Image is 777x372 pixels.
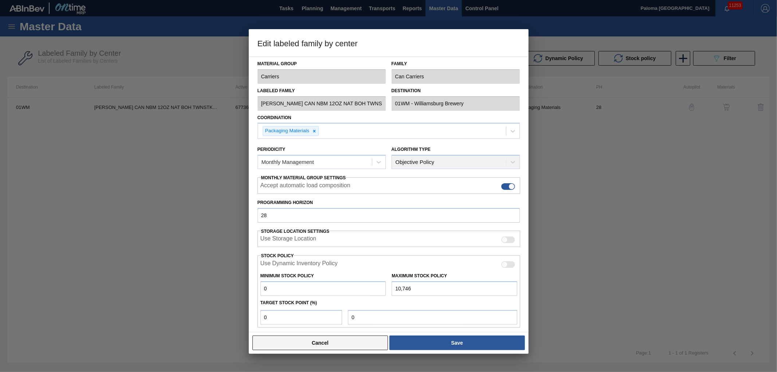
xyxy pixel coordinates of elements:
[392,147,431,152] label: Algorithm Type
[392,273,447,278] label: Maximum Stock Policy
[260,235,317,244] label: When enabled, the system will display stocks from different storage locations.
[260,300,317,305] label: Target Stock Point (%)
[260,273,314,278] label: Minimum Stock Policy
[392,59,520,69] label: Family
[260,182,350,191] label: Accept automatic load composition
[258,86,386,96] label: Labeled Family
[258,147,286,152] label: Periodicity
[263,126,311,136] div: Packaging Materials
[262,159,314,165] div: Monthly Management
[258,59,386,69] label: Material Group
[252,336,388,350] button: Cancel
[261,253,294,258] label: Stock Policy
[258,115,291,120] label: Coordination
[249,29,529,57] h3: Edit labeled family by center
[261,229,330,234] span: Storage Location Settings
[258,197,520,208] label: Programming Horizon
[261,175,346,180] span: Monthly Material Group Settings
[389,336,525,350] button: Save
[392,86,520,96] label: Destination
[260,260,338,269] label: When enabled, the system will use inventory based on the Dynamic Inventory Policy.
